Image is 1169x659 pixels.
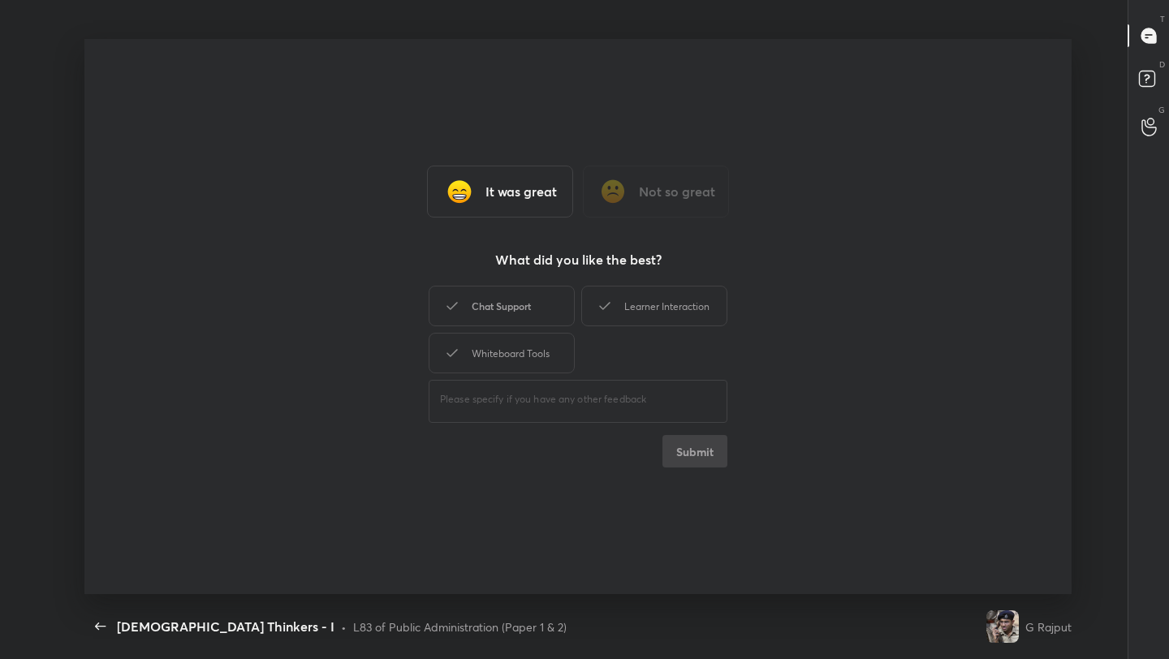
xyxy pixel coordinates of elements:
p: G [1158,104,1165,116]
img: frowning_face_cmp.gif [597,175,629,208]
div: G Rajput [1025,618,1072,635]
div: • [341,618,347,635]
div: [DEMOGRAPHIC_DATA] Thinkers - I [117,617,334,636]
p: T [1160,13,1165,25]
img: 4d6be83f570242e9b3f3d3ea02a997cb.jpg [986,610,1019,643]
div: L83 of Public Administration (Paper 1 & 2) [353,618,567,635]
div: Learner Interaction [581,286,727,326]
p: D [1159,58,1165,71]
div: Chat Support [429,286,575,326]
h3: What did you like the best? [495,250,662,269]
h3: It was great [485,182,557,201]
div: Whiteboard Tools [429,333,575,373]
h3: Not so great [639,182,715,201]
img: grinning_face_with_smiling_eyes_cmp.gif [443,175,476,208]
